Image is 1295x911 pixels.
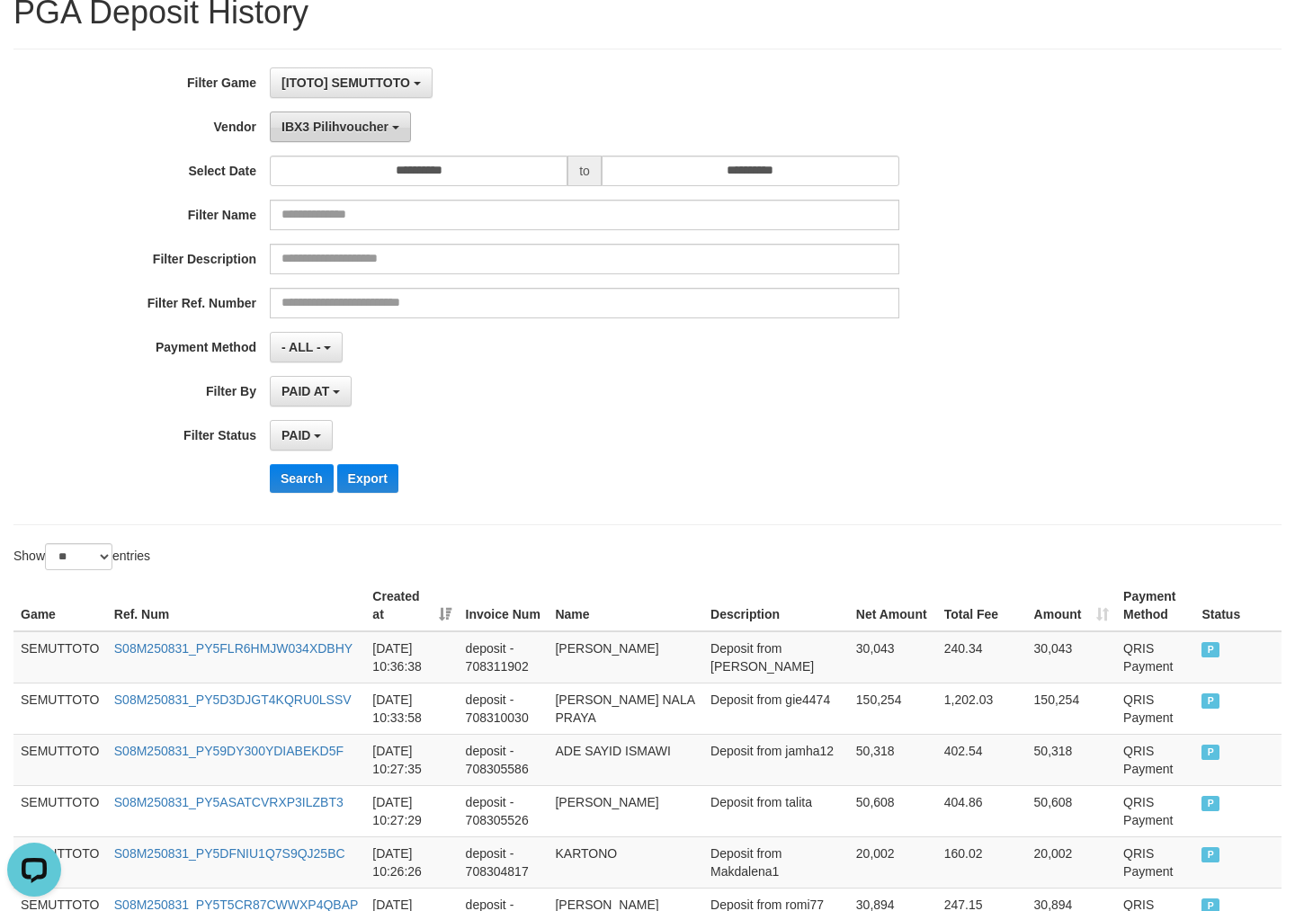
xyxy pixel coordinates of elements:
[1201,745,1219,760] span: PAID
[459,785,549,836] td: deposit - 708305526
[270,332,343,362] button: - ALL -
[937,734,1027,785] td: 402.54
[281,120,388,134] span: IBX3 Pilihvoucher
[1116,631,1194,683] td: QRIS Payment
[937,631,1027,683] td: 240.34
[114,641,353,656] a: S08M250831_PY5FLR6HMJW034XDBHY
[114,692,352,707] a: S08M250831_PY5D3DJGT4KQRU0LSSV
[703,836,849,888] td: Deposit from Makdalena1
[703,631,849,683] td: Deposit from [PERSON_NAME]
[114,744,344,758] a: S08M250831_PY59DY300YDIABEKD5F
[1116,580,1194,631] th: Payment Method
[281,340,321,354] span: - ALL -
[1027,580,1117,631] th: Amount: activate to sort column ascending
[937,785,1027,836] td: 404.86
[13,543,150,570] label: Show entries
[548,580,703,631] th: Name
[459,683,549,734] td: deposit - 708310030
[548,734,703,785] td: ADE SAYID ISMAWI
[1201,642,1219,657] span: PAID
[849,631,937,683] td: 30,043
[1116,734,1194,785] td: QRIS Payment
[13,683,107,734] td: SEMUTTOTO
[365,580,458,631] th: Created at: activate to sort column ascending
[1116,836,1194,888] td: QRIS Payment
[937,683,1027,734] td: 1,202.03
[13,580,107,631] th: Game
[703,785,849,836] td: Deposit from talita
[281,76,410,90] span: [ITOTO] SEMUTTOTO
[703,580,849,631] th: Description
[1201,693,1219,709] span: PAID
[1201,847,1219,862] span: PAID
[107,580,366,631] th: Ref. Num
[270,67,433,98] button: [ITOTO] SEMUTTOTO
[1027,785,1117,836] td: 50,608
[281,384,329,398] span: PAID AT
[365,631,458,683] td: [DATE] 10:36:38
[849,785,937,836] td: 50,608
[365,785,458,836] td: [DATE] 10:27:29
[548,631,703,683] td: [PERSON_NAME]
[703,683,849,734] td: Deposit from gie4474
[365,683,458,734] td: [DATE] 10:33:58
[1201,796,1219,811] span: PAID
[270,112,411,142] button: IBX3 Pilihvoucher
[937,836,1027,888] td: 160.02
[1194,580,1282,631] th: Status
[1027,836,1117,888] td: 20,002
[1027,631,1117,683] td: 30,043
[114,846,345,861] a: S08M250831_PY5DFNIU1Q7S9QJ25BC
[114,795,344,809] a: S08M250831_PY5ASATCVRXP3ILZBT3
[13,734,107,785] td: SEMUTTOTO
[849,580,937,631] th: Net Amount
[1027,683,1117,734] td: 150,254
[459,836,549,888] td: deposit - 708304817
[703,734,849,785] td: Deposit from jamha12
[1027,734,1117,785] td: 50,318
[270,376,352,406] button: PAID AT
[13,785,107,836] td: SEMUTTOTO
[281,428,310,442] span: PAID
[270,420,333,451] button: PAID
[849,836,937,888] td: 20,002
[13,631,107,683] td: SEMUTTOTO
[548,785,703,836] td: [PERSON_NAME]
[337,464,398,493] button: Export
[1116,683,1194,734] td: QRIS Payment
[548,836,703,888] td: KARTONO
[459,580,549,631] th: Invoice Num
[45,543,112,570] select: Showentries
[365,734,458,785] td: [DATE] 10:27:35
[7,7,61,61] button: Open LiveChat chat widget
[459,734,549,785] td: deposit - 708305586
[270,464,334,493] button: Search
[849,683,937,734] td: 150,254
[1116,785,1194,836] td: QRIS Payment
[365,836,458,888] td: [DATE] 10:26:26
[937,580,1027,631] th: Total Fee
[567,156,602,186] span: to
[459,631,549,683] td: deposit - 708311902
[849,734,937,785] td: 50,318
[548,683,703,734] td: [PERSON_NAME] NALA PRAYA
